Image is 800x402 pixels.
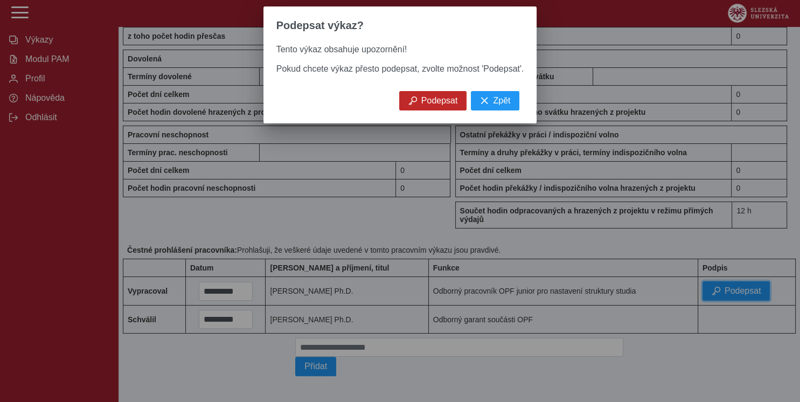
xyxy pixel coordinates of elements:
span: Tento výkaz obsahuje upozornění! Pokud chcete výkaz přesto podepsat, zvolte možnost 'Podepsat'. [276,45,524,73]
span: Podepsat výkaz? [276,19,364,32]
button: Podepsat [399,91,467,110]
span: Zpět [493,96,510,106]
span: Podepsat [421,96,458,106]
button: Zpět [471,91,519,110]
